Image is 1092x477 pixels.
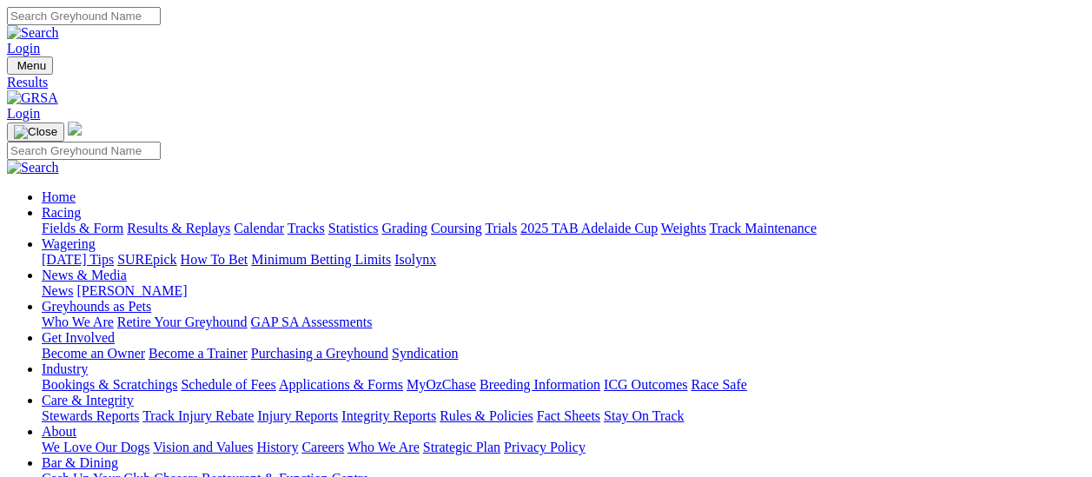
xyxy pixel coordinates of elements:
[234,221,284,235] a: Calendar
[394,252,436,267] a: Isolynx
[42,268,127,282] a: News & Media
[7,123,64,142] button: Toggle navigation
[42,377,177,392] a: Bookings & Scratchings
[347,440,420,454] a: Who We Are
[76,283,187,298] a: [PERSON_NAME]
[42,189,76,204] a: Home
[7,142,161,160] input: Search
[42,361,88,376] a: Industry
[42,205,81,220] a: Racing
[42,252,1085,268] div: Wagering
[251,252,391,267] a: Minimum Betting Limits
[251,315,373,329] a: GAP SA Assessments
[256,440,298,454] a: History
[153,440,253,454] a: Vision and Values
[431,221,482,235] a: Coursing
[7,106,40,121] a: Login
[251,346,388,361] a: Purchasing a Greyhound
[42,393,134,407] a: Care & Integrity
[42,408,139,423] a: Stewards Reports
[480,377,600,392] a: Breeding Information
[42,377,1085,393] div: Industry
[257,408,338,423] a: Injury Reports
[42,299,151,314] a: Greyhounds as Pets
[7,25,59,41] img: Search
[42,455,118,470] a: Bar & Dining
[604,377,687,392] a: ICG Outcomes
[142,408,254,423] a: Track Injury Rebate
[42,315,114,329] a: Who We Are
[42,221,1085,236] div: Racing
[42,221,123,235] a: Fields & Form
[42,283,1085,299] div: News & Media
[7,75,1085,90] a: Results
[17,59,46,72] span: Menu
[42,315,1085,330] div: Greyhounds as Pets
[661,221,706,235] a: Weights
[181,252,248,267] a: How To Bet
[7,56,53,75] button: Toggle navigation
[42,408,1085,424] div: Care & Integrity
[392,346,458,361] a: Syndication
[42,346,145,361] a: Become an Owner
[520,221,658,235] a: 2025 TAB Adelaide Cup
[485,221,517,235] a: Trials
[42,236,96,251] a: Wagering
[7,41,40,56] a: Login
[68,122,82,136] img: logo-grsa-white.png
[42,424,76,439] a: About
[42,330,115,345] a: Get Involved
[42,283,73,298] a: News
[504,440,586,454] a: Privacy Policy
[42,346,1085,361] div: Get Involved
[423,440,500,454] a: Strategic Plan
[341,408,436,423] a: Integrity Reports
[288,221,325,235] a: Tracks
[42,440,1085,455] div: About
[42,252,114,267] a: [DATE] Tips
[7,7,161,25] input: Search
[7,90,58,106] img: GRSA
[691,377,746,392] a: Race Safe
[537,408,600,423] a: Fact Sheets
[117,252,176,267] a: SUREpick
[440,408,533,423] a: Rules & Policies
[127,221,230,235] a: Results & Replays
[604,408,684,423] a: Stay On Track
[407,377,476,392] a: MyOzChase
[7,160,59,176] img: Search
[710,221,817,235] a: Track Maintenance
[279,377,403,392] a: Applications & Forms
[14,125,57,139] img: Close
[117,315,248,329] a: Retire Your Greyhound
[328,221,379,235] a: Statistics
[382,221,427,235] a: Grading
[301,440,344,454] a: Careers
[181,377,275,392] a: Schedule of Fees
[149,346,248,361] a: Become a Trainer
[42,440,149,454] a: We Love Our Dogs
